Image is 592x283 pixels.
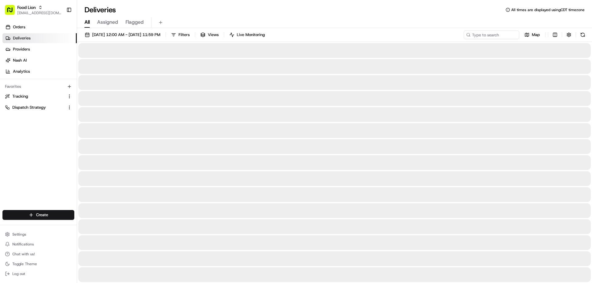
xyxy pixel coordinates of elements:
[12,252,35,257] span: Chat with us!
[13,24,25,30] span: Orders
[84,18,90,26] span: All
[36,212,48,218] span: Create
[2,33,77,43] a: Deliveries
[5,94,64,99] a: Tracking
[17,4,36,10] button: Food Lion
[464,30,519,39] input: Type to search
[12,232,26,237] span: Settings
[2,230,74,239] button: Settings
[5,105,64,110] a: Dispatch Strategy
[13,58,27,63] span: Nash AI
[97,18,118,26] span: Assigned
[198,30,221,39] button: Views
[2,250,74,258] button: Chat with us!
[2,82,74,91] div: Favorites
[12,271,25,276] span: Log out
[2,67,77,76] a: Analytics
[2,103,74,112] button: Dispatch Strategy
[2,44,77,54] a: Providers
[2,55,77,65] a: Nash AI
[92,32,160,38] span: [DATE] 12:00 AM - [DATE] 11:59 PM
[237,32,265,38] span: Live Monitoring
[2,269,74,278] button: Log out
[2,260,74,268] button: Toggle Theme
[179,32,190,38] span: Filters
[12,261,37,266] span: Toggle Theme
[2,240,74,249] button: Notifications
[82,30,163,39] button: [DATE] 12:00 AM - [DATE] 11:59 PM
[522,30,543,39] button: Map
[84,5,116,15] h1: Deliveries
[2,210,74,220] button: Create
[13,69,30,74] span: Analytics
[168,30,192,39] button: Filters
[2,22,77,32] a: Orders
[227,30,268,39] button: Live Monitoring
[532,32,540,38] span: Map
[208,32,219,38] span: Views
[13,46,30,52] span: Providers
[17,10,61,15] button: [EMAIL_ADDRESS][DOMAIN_NAME]
[12,105,46,110] span: Dispatch Strategy
[578,30,587,39] button: Refresh
[13,35,31,41] span: Deliveries
[12,242,34,247] span: Notifications
[511,7,585,12] span: All times are displayed using CDT timezone
[125,18,144,26] span: Flagged
[2,91,74,101] button: Tracking
[2,2,64,17] button: Food Lion[EMAIL_ADDRESS][DOMAIN_NAME]
[12,94,28,99] span: Tracking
